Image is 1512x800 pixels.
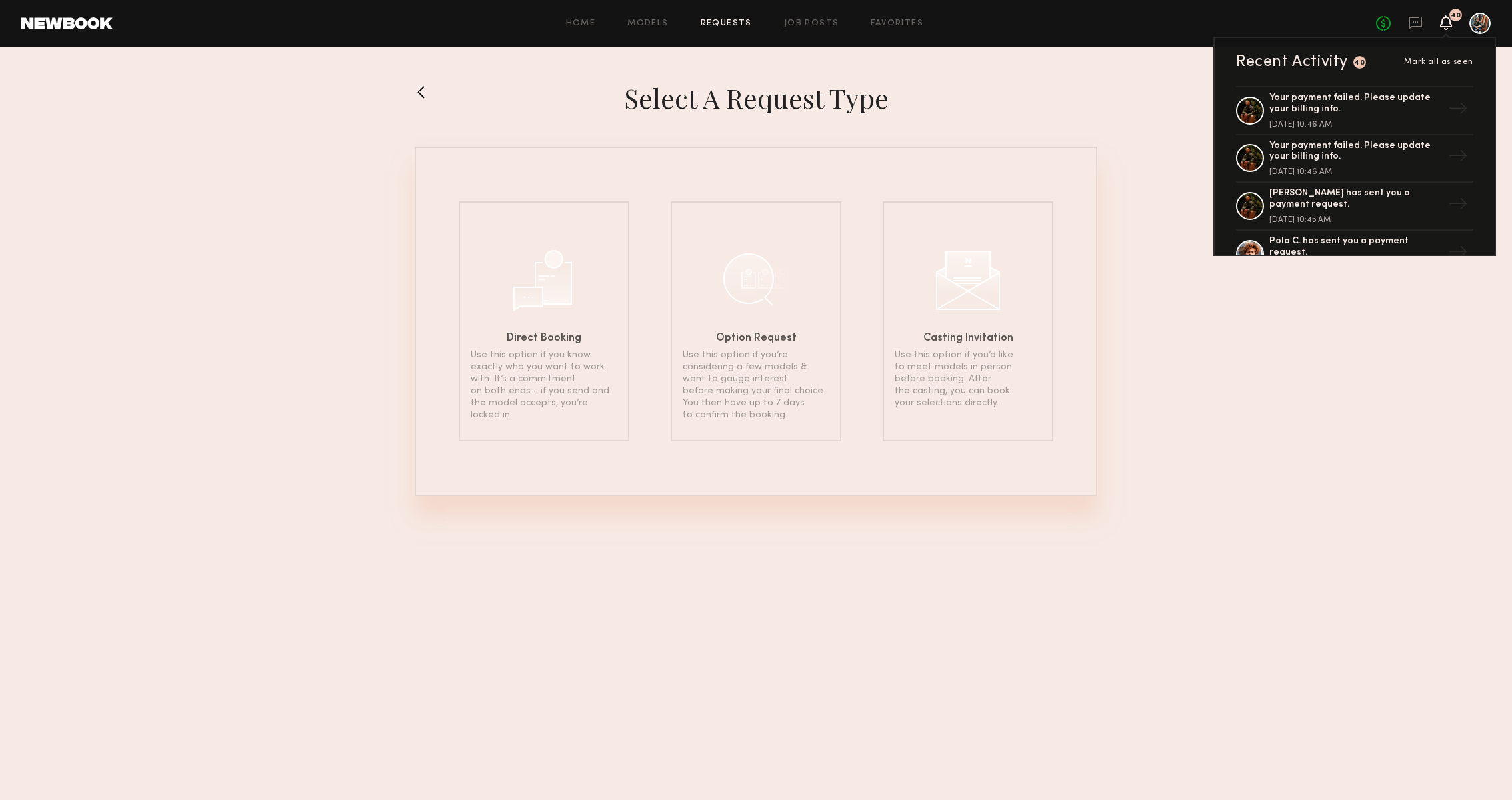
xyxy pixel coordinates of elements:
a: [PERSON_NAME] has sent you a payment request.[DATE] 10:45 AM→ [1236,183,1473,231]
a: Your payment failed. Please update your billing info.[DATE] 10:46 AM→ [1236,135,1473,183]
h6: Option Request [716,333,797,344]
div: [DATE] 10:46 AM [1269,168,1443,176]
p: Use this option if you’re considering a few models & want to gauge interest before making your fi... [683,349,829,421]
a: Casting InvitationUse this option if you’d like to meet models in person before booking. After th... [883,201,1053,441]
div: [PERSON_NAME] has sent you a payment request. [1269,188,1443,211]
a: Option RequestUse this option if you’re considering a few models & want to gauge interest before ... [671,201,841,441]
div: → [1443,93,1473,128]
h1: Select a Request Type [624,81,889,115]
div: → [1443,189,1473,223]
div: Recent Activity [1236,54,1348,70]
a: Job Posts [784,19,839,28]
div: → [1443,141,1473,175]
p: Use this option if you’d like to meet models in person before booking. After the casting, you can... [895,349,1041,409]
div: Polo C. has sent you a payment request. [1269,236,1443,259]
a: Models [627,19,668,28]
div: [DATE] 10:45 AM [1269,216,1443,224]
a: Requests [701,19,752,28]
p: Use this option if you know exactly who you want to work with. It’s a commitment on both ends - i... [471,349,617,421]
a: Favorites [871,19,923,28]
div: [DATE] 10:46 AM [1269,121,1443,129]
div: 40 [1354,59,1365,67]
h6: Casting Invitation [923,333,1013,344]
a: Polo C. has sent you a payment request.→ [1236,231,1473,279]
a: Home [566,19,596,28]
span: Mark all as seen [1404,58,1473,66]
h6: Direct Booking [507,333,581,344]
div: → [1443,237,1473,271]
div: 40 [1451,12,1461,19]
a: Direct BookingUse this option if you know exactly who you want to work with. It’s a commitment on... [459,201,629,441]
div: Your payment failed. Please update your billing info. [1269,141,1443,163]
div: Your payment failed. Please update your billing info. [1269,93,1443,115]
a: Your payment failed. Please update your billing info.[DATE] 10:46 AM→ [1236,86,1473,135]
